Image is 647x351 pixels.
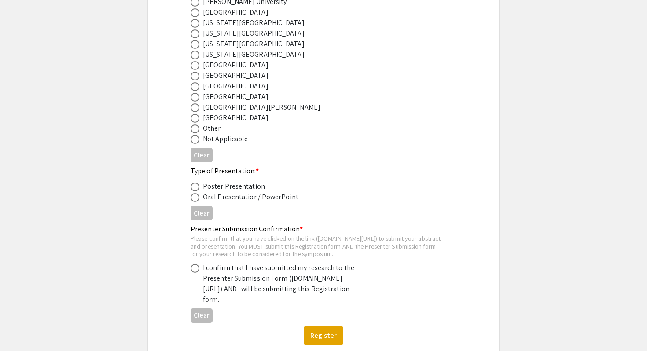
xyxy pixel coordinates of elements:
div: Poster Presentation [203,181,265,192]
div: I confirm that I have submitted my research to the Presenter Submission Form ([DOMAIN_NAME][URL])... [203,263,357,305]
button: Clear [191,206,213,220]
div: [GEOGRAPHIC_DATA] [203,113,268,123]
div: Not Applicable [203,134,248,144]
div: [GEOGRAPHIC_DATA] [203,70,268,81]
iframe: Chat [7,311,37,344]
div: [GEOGRAPHIC_DATA] [203,81,268,91]
div: [US_STATE][GEOGRAPHIC_DATA] [203,18,305,28]
div: [US_STATE][GEOGRAPHIC_DATA] [203,28,305,39]
div: [GEOGRAPHIC_DATA] [203,7,268,18]
mat-label: Type of Presentation: [191,166,259,175]
div: [US_STATE][GEOGRAPHIC_DATA] [203,39,305,49]
div: [GEOGRAPHIC_DATA] [203,60,268,70]
div: Please confirm that you have clicked on the link ([DOMAIN_NAME][URL]) to submit your abstract and... [191,234,442,258]
mat-label: Presenter Submission Confirmation [191,224,303,234]
div: [GEOGRAPHIC_DATA][PERSON_NAME] [203,102,320,113]
div: [US_STATE][GEOGRAPHIC_DATA] [203,49,305,60]
button: Clear [191,308,213,323]
div: Other [203,123,221,134]
button: Clear [191,148,213,162]
div: [GEOGRAPHIC_DATA] [203,91,268,102]
button: Register [304,326,343,345]
div: Oral Presentation/ PowerPoint [203,192,298,202]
